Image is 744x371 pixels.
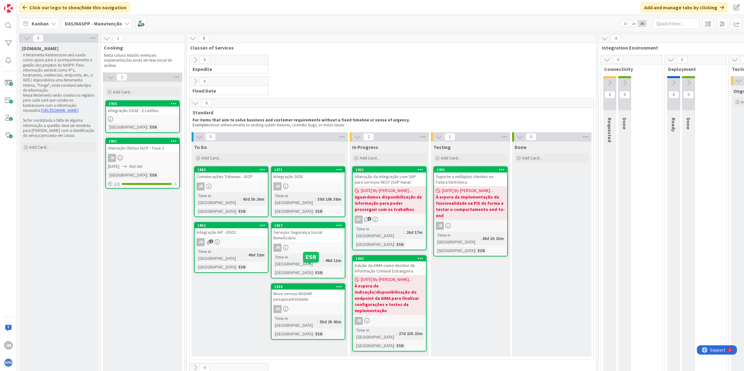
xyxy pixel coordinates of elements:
[353,256,426,275] div: 1902Adição da AIMA como destino de Informação Criminal Estrangeira
[314,269,324,276] div: ESB
[434,222,507,230] div: JR
[193,123,588,128] p: minor enhancements to existing system features, cosmetic bugs, or minor issues.
[619,91,630,98] span: 0
[437,168,507,172] div: 1901
[475,247,476,254] span: :
[352,255,427,351] a: 1902Adição da AIMA como destino de Informação Criminal Estrangeira[DATE] By [PERSON_NAME]...À esp...
[396,330,397,337] span: :
[353,172,426,186] div: Alteração da integração com SAP para serviços REST (SAP Hana)
[109,102,179,106] div: 1955
[273,208,313,215] div: [GEOGRAPHIC_DATA]
[113,35,123,42] span: 2
[193,117,410,123] strong: For items that aim to solve business and customer requirements without a fixed timeline or sense ...
[108,124,147,130] div: [GEOGRAPHIC_DATA]
[405,229,424,236] div: 26d 17m
[355,283,424,314] b: À espera da indicação/disponibilização do endpoint da AIMA para finalizar configurações e testes ...
[274,168,345,172] div: 1871
[316,196,343,203] div: 39d 19h 38m
[271,222,345,278] a: 1857Serviços Segurança Social BeneficiárioJRTime in [GEOGRAPHIC_DATA]:48d 11m[GEOGRAPHIC_DATA]:ESB
[197,223,268,228] div: 1852
[274,223,345,228] div: 1857
[272,172,345,181] div: Integração SIOE
[195,167,268,181] div: 1863Comunicações Tribunais - IGCP
[193,66,260,72] span: Expedite
[106,138,179,144] div: 1861
[314,208,324,215] div: ESB
[19,2,130,13] div: Click our logo to show/hide this navigation
[106,138,179,152] div: 1861Alteração Óbitos IGCP - Fase 2
[195,238,268,246] div: JR
[190,45,588,51] span: Classes of Services
[353,216,426,224] div: DF
[433,144,451,150] span: Testing
[363,133,374,141] span: 2
[273,315,317,329] div: Time in [GEOGRAPHIC_DATA]
[355,317,363,325] div: JR
[272,167,345,181] div: 1871Integração SIOE
[313,330,314,337] span: :
[515,144,526,150] span: Done
[355,327,396,340] div: Time in [GEOGRAPHIC_DATA]
[41,108,78,113] a: [URL][DOMAIN_NAME]
[522,155,542,161] span: Add Card...
[313,208,314,215] span: :
[355,194,424,212] b: Aguardamos disponibilização de informação para poder prosseguir com os trabalhos
[23,53,95,93] p: A ferramenta Kanbanzone será usada como apoio para o acompanhamento e gestão dos projetos do NASP...
[273,305,281,313] div: JR
[352,166,427,250] a: 1921Alteração da integração com SAP para serviços REST (SAP Hana)[DATE] By [PERSON_NAME]...Aguard...
[272,244,345,252] div: JR
[194,144,207,150] span: To Do
[247,251,266,258] div: 49d 22m
[434,167,507,186] div: 1901Suporte a múltiplos clientes na Fatura Eletrónica
[195,223,268,228] div: 1852
[237,264,247,270] div: ESB
[129,164,143,169] i: Not Set
[436,247,475,254] div: [GEOGRAPHIC_DATA]
[106,107,179,115] div: Integração OSAE - E-Leilões
[436,222,444,230] div: JR
[271,166,345,217] a: 1871Integração SIOEJRTime in [GEOGRAPHIC_DATA]:39d 19h 38m[GEOGRAPHIC_DATA]:ESB
[360,155,379,161] span: Add Card...
[324,257,343,264] div: 48d 11m
[246,251,247,258] span: :
[434,167,507,172] div: 1901
[13,1,28,8] span: Support
[237,208,247,215] div: ESB
[272,223,345,242] div: 1857Serviços Segurança Social Beneficiário
[106,154,179,162] div: JR
[607,118,613,142] span: Requested
[197,168,268,172] div: 1863
[404,229,405,236] span: :
[108,154,116,162] div: JR
[621,20,630,27] span: 1x
[353,167,426,186] div: 1921Alteração da integração com SAP para serviços REST (SAP Hana)
[65,20,122,27] b: DAS/NASPP - Manutenção
[353,317,426,325] div: JR
[106,180,179,188] div: 1/1
[272,284,345,290] div: 1834
[197,248,246,262] div: Time in [GEOGRAPHIC_DATA]
[104,53,177,68] p: Nesta coluna estarão eventuais implementações ainda em fase inicial de análise.
[356,256,426,261] div: 1902
[355,241,394,248] div: [GEOGRAPHIC_DATA]
[194,166,268,217] a: 1863Comunicações Tribunais - IGCPJRTime in [GEOGRAPHIC_DATA]:43d 3h 26m[GEOGRAPHIC_DATA]:ESB
[668,91,679,98] span: 0
[105,100,180,133] a: 1955Integração OSAE - E-Leilões[GEOGRAPHIC_DATA]:ESB
[685,118,692,129] span: Done
[355,342,394,349] div: [GEOGRAPHIC_DATA]
[199,35,209,42] span: 8
[604,91,615,98] span: 0
[241,196,266,203] div: 43d 3h 26m
[397,330,424,337] div: 27d 23h 23m
[33,34,43,42] span: 0
[433,166,508,256] a: 1901Suporte a múltiplos clientes na Fatura Eletrónica[DATE] By [PERSON_NAME]...À espera da implem...
[653,18,699,29] input: Quick Filter...
[436,194,505,219] b: À espera da implementação da funcionalidade na PIS de forma a testar o comportamento end-to-end
[4,341,13,350] div: JM
[272,223,345,228] div: 1857
[441,155,461,161] span: Add Card...
[195,223,268,236] div: 1852Integração IAP - EDOC
[613,56,623,63] span: 0
[205,133,216,141] span: 5
[272,284,345,303] div: 1834Novo serviço NASIAR pesquisarEntidade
